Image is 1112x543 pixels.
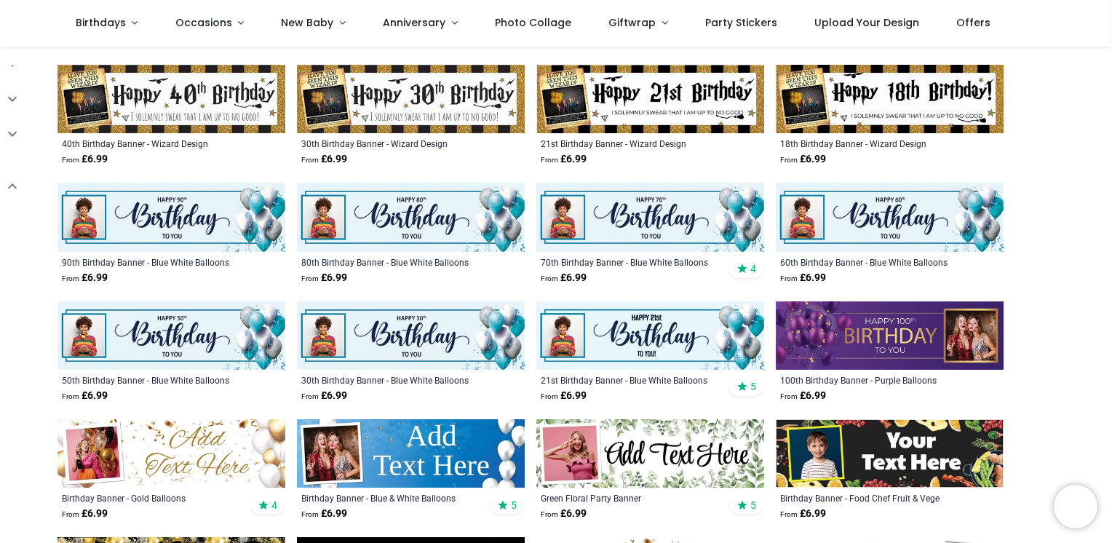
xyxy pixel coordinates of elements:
strong: £ 6.99 [62,271,108,285]
span: 4 [271,499,277,512]
strong: £ 6.99 [780,389,826,403]
img: Personalised Happy 21st Birthday Banner - Blue White Balloons - 1 Photo Upload [536,301,764,370]
strong: £ 6.99 [541,271,587,285]
a: Birthday Banner - Food Chef Fruit & Vege [780,492,956,504]
span: From [301,510,319,518]
img: Personalised Happy 18th Birthday Banner - Wizard Design - 1 Photo Upload [776,65,1004,133]
span: Anniversary [383,15,445,30]
strong: £ 6.99 [301,507,347,521]
img: Personalised Happy 60th Birthday Banner - Blue White Balloons - 1 Photo Upload [776,183,1004,251]
span: From [62,510,79,518]
img: Personalised Green Floral Party Banner - 1 Photo Upload [536,419,764,488]
img: Personalised Happy 90th Birthday Banner - Blue White Balloons - 1 Photo Upload [57,183,285,251]
a: 100th Birthday Banner - Purple Balloons [780,374,956,386]
strong: £ 6.99 [301,389,347,403]
a: 30th Birthday Banner - Wizard Design [301,138,477,149]
img: Personalised Happy 30th Birthday Banner - Blue White Balloons - 1 Photo Upload [297,301,525,370]
span: From [62,274,79,282]
a: 40th Birthday Banner - Wizard Design [62,138,237,149]
a: 70th Birthday Banner - Blue White Balloons [541,256,716,268]
a: 18th Birthday Banner - Wizard Design [780,138,956,149]
img: Personalised Happy 50th Birthday Banner - Blue White Balloons - 1 Photo Upload [57,301,285,370]
strong: £ 6.99 [62,507,108,521]
a: Birthday Banner - Gold Balloons [62,492,237,504]
strong: £ 6.99 [541,389,587,403]
span: 5 [750,499,756,512]
span: Birthdays [76,15,126,30]
img: Personalised Happy 80th Birthday Banner - Blue White Balloons - 1 Photo Upload [297,183,525,251]
strong: £ 6.99 [541,507,587,521]
span: From [780,156,798,164]
a: Green Floral Party Banner [541,492,716,504]
span: From [780,510,798,518]
span: From [301,156,319,164]
span: 5 [511,499,517,512]
span: Upload Your Design [814,15,919,30]
img: Personalised Happy 21st Birthday Banner - Wizard Design - 1 Photo Upload [536,65,764,133]
span: From [62,392,79,400]
span: Photo Collage [495,15,571,30]
span: From [541,510,558,518]
span: New Baby [281,15,333,30]
strong: £ 6.99 [301,152,347,167]
span: Offers [956,15,990,30]
span: 4 [750,262,756,275]
span: From [62,156,79,164]
a: Birthday Banner - Blue & White Balloons [301,492,477,504]
span: From [541,392,558,400]
img: Personalised Birthday Banner - Food Chef Fruit & Vege - Custom Text & 1 Photo Upload [776,419,1004,488]
img: Personalised Happy 70th Birthday Banner - Blue White Balloons - 1 Photo Upload [536,183,764,251]
span: Occasions [175,15,232,30]
span: From [541,274,558,282]
span: 5 [750,380,756,393]
img: Personalised Happy Birthday Banner - Gold Balloons - 1 Photo Upload [57,419,285,488]
a: 30th Birthday Banner - Blue White Balloons [301,374,477,386]
a: 90th Birthday Banner - Blue White Balloons [62,256,237,268]
iframe: Brevo live chat [1054,485,1097,528]
span: From [301,274,319,282]
a: 80th Birthday Banner - Blue White Balloons [301,256,477,268]
span: From [780,274,798,282]
span: From [301,392,319,400]
a: 21st Birthday Banner - Wizard Design [541,138,716,149]
img: Personalised Happy Birthday Banner - Blue & White Balloons - 1 Photo Upload [297,419,525,488]
strong: £ 6.99 [780,152,826,167]
span: From [780,392,798,400]
strong: £ 6.99 [541,152,587,167]
a: 60th Birthday Banner - Blue White Balloons [780,256,956,268]
img: Personalised Happy 30th Birthday Banner - Wizard Design - 1 Photo Upload [297,65,525,133]
a: 21st Birthday Banner - Blue White Balloons [541,374,716,386]
img: Personalised Happy 40th Birthday Banner - Wizard Design - 1 Photo Upload [57,65,285,133]
strong: £ 6.99 [780,271,826,285]
img: Personalised Happy 100th Birthday Banner - Purple Balloons - 1 Photo Upload [776,301,1004,370]
span: Giftwrap [608,15,656,30]
a: 50th Birthday Banner - Blue White Balloons [62,374,237,386]
strong: £ 6.99 [301,271,347,285]
span: Party Stickers [705,15,777,30]
strong: £ 6.99 [780,507,826,521]
span: From [541,156,558,164]
strong: £ 6.99 [62,389,108,403]
strong: £ 6.99 [62,152,108,167]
